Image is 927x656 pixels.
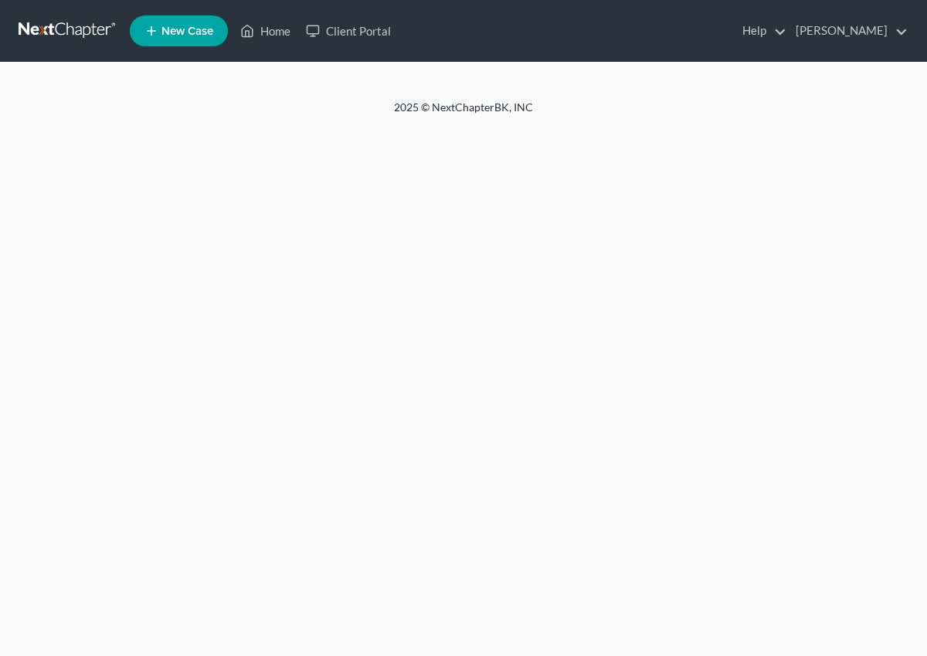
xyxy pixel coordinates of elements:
[298,17,399,45] a: Client Portal
[23,100,904,127] div: 2025 © NextChapterBK, INC
[130,15,228,46] new-legal-case-button: New Case
[233,17,298,45] a: Home
[735,17,786,45] a: Help
[788,17,908,45] a: [PERSON_NAME]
